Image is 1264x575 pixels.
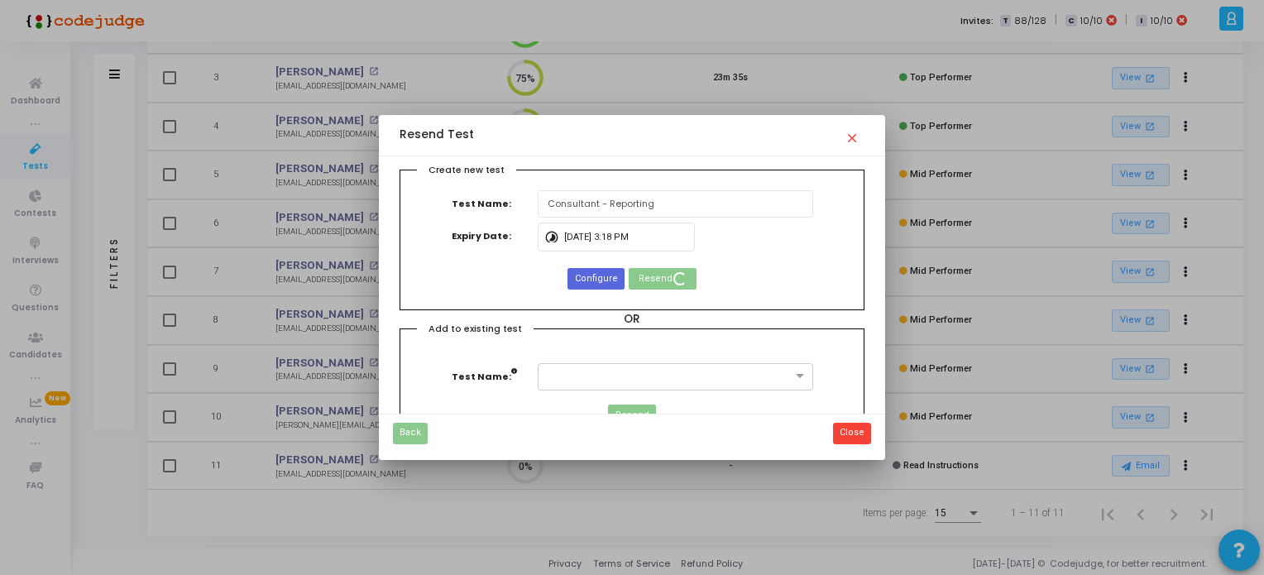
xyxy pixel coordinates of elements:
label: Expiry Date: [443,223,538,250]
h5: OR [400,313,864,327]
button: Back [393,423,428,444]
label: Test Name: [443,190,538,218]
button: Configure [567,268,624,290]
mat-icon: timelapse [544,223,564,242]
span: Configure [575,272,618,286]
button: Resend [629,268,697,290]
mat-icon: close [845,123,864,143]
button: Close [833,423,871,444]
h5: Resend Test [400,128,474,142]
div: Create new test [417,163,516,180]
span: Resend [615,409,649,423]
span: Resend [639,272,673,286]
div: Add to existing test [417,322,534,338]
label: Test Name: [452,363,534,391]
button: Resend [608,405,655,426]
